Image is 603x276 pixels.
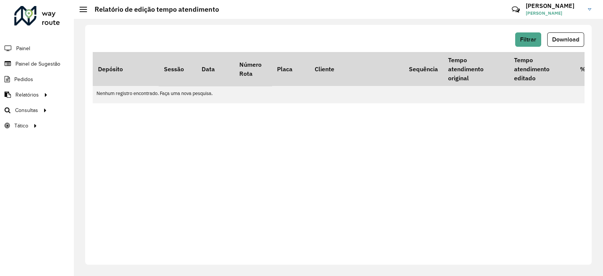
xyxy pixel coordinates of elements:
th: Data [196,52,234,86]
th: Número Rota [234,52,272,86]
a: Contato Rápido [508,2,524,18]
th: Sequência [404,52,443,86]
span: Download [552,36,579,43]
th: Sessão [159,52,196,86]
span: Painel de Sugestão [15,60,60,68]
span: Consultas [15,106,38,114]
span: Painel [16,44,30,52]
th: Placa [272,52,309,86]
span: Pedidos [14,75,33,83]
span: Filtrar [520,36,536,43]
th: Tempo atendimento editado [509,52,575,86]
button: Filtrar [515,32,541,47]
h2: Relatório de edição tempo atendimento [87,5,219,14]
span: Tático [14,122,28,130]
th: Tempo atendimento original [443,52,509,86]
span: [PERSON_NAME] [526,10,582,17]
th: Depósito [93,52,159,86]
button: Download [547,32,584,47]
h3: [PERSON_NAME] [526,2,582,9]
th: Cliente [309,52,404,86]
span: Relatórios [15,91,39,99]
